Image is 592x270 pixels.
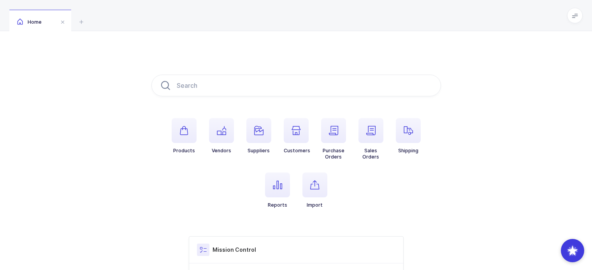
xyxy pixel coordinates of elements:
[265,172,290,208] button: Reports
[358,118,383,160] button: SalesOrders
[321,118,346,160] button: PurchaseOrders
[246,118,271,154] button: Suppliers
[396,118,421,154] button: Shipping
[172,118,197,154] button: Products
[17,19,42,25] span: Home
[302,172,327,208] button: Import
[151,75,441,96] input: Search
[209,118,234,154] button: Vendors
[284,118,310,154] button: Customers
[213,246,256,254] h3: Mission Control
